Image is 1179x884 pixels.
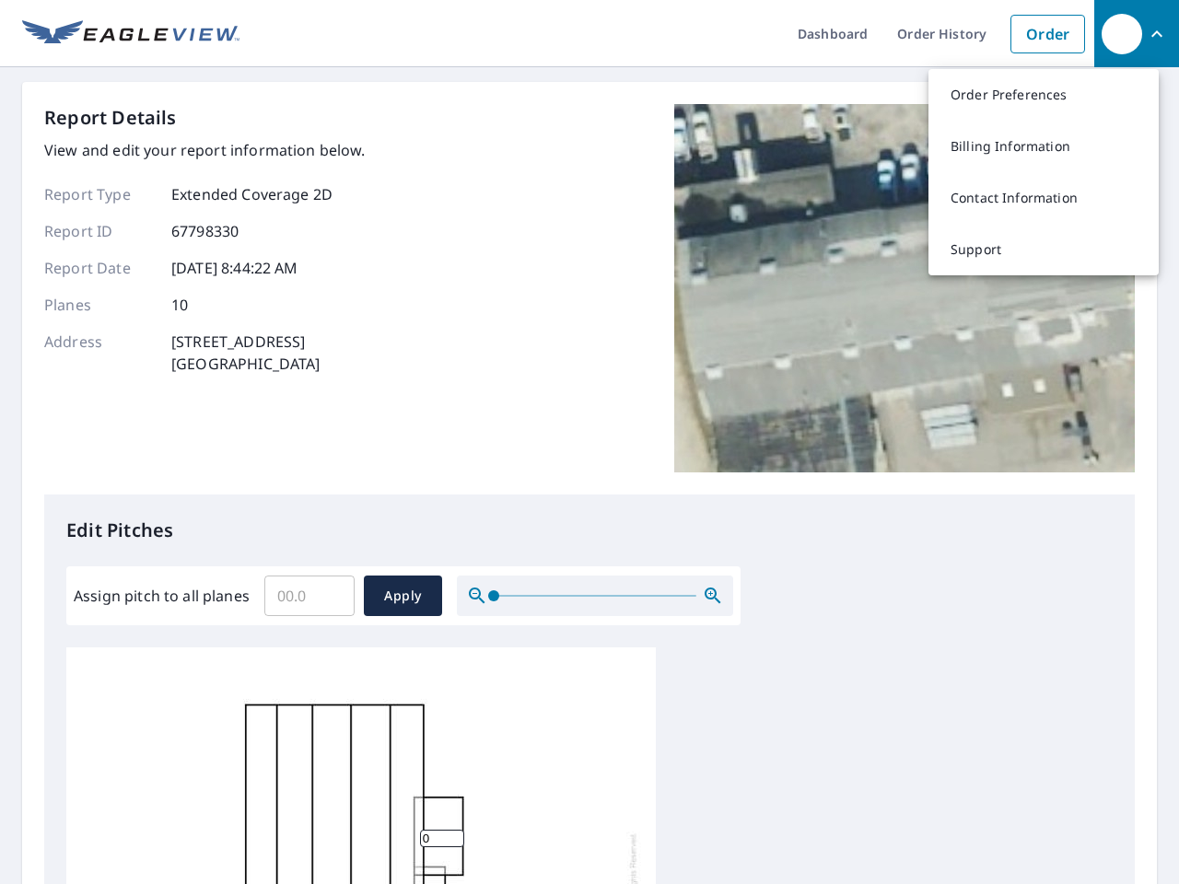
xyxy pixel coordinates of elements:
a: Order Preferences [928,69,1159,121]
p: Address [44,331,155,375]
p: Report ID [44,220,155,242]
p: View and edit your report information below. [44,139,366,161]
p: Report Type [44,183,155,205]
input: 00.0 [264,570,355,622]
p: Report Details [44,104,177,132]
p: [STREET_ADDRESS] [GEOGRAPHIC_DATA] [171,331,321,375]
p: [DATE] 8:44:22 AM [171,257,298,279]
button: Apply [364,576,442,616]
span: Apply [379,585,427,608]
a: Billing Information [928,121,1159,172]
img: EV Logo [22,20,239,48]
p: Report Date [44,257,155,279]
a: Contact Information [928,172,1159,224]
label: Assign pitch to all planes [74,585,250,607]
p: 10 [171,294,188,316]
p: 67798330 [171,220,239,242]
p: Extended Coverage 2D [171,183,333,205]
p: Edit Pitches [66,517,1113,544]
p: Planes [44,294,155,316]
a: Order [1010,15,1085,53]
img: Top image [674,104,1135,472]
a: Support [928,224,1159,275]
